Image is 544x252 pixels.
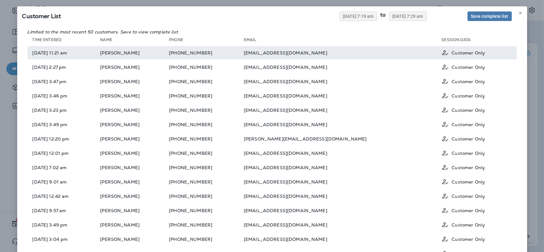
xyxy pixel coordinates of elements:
td: [PERSON_NAME] [100,46,169,59]
td: [PHONE_NUMBER] [169,118,244,131]
div: Customer Only [441,120,511,128]
p: Customer Only [452,122,485,127]
p: Customer Only [452,222,485,227]
td: [PHONE_NUMBER] [169,46,244,59]
td: [EMAIL_ADDRESS][DOMAIN_NAME] [244,190,442,203]
td: [DATE] 9:01 am [27,175,100,188]
div: Customer Only [441,92,511,100]
p: Customer Only [452,65,485,70]
p: Customer Only [452,165,485,170]
td: [PERSON_NAME] [100,175,169,188]
td: [EMAIL_ADDRESS][DOMAIN_NAME] [244,218,442,231]
p: Customer Only [452,93,485,98]
td: [DATE] 12:42 am [27,190,100,203]
td: [PHONE_NUMBER] [169,147,244,160]
td: [DATE] 7:02 am [27,161,100,174]
td: [PHONE_NUMBER] [169,190,244,203]
td: [EMAIL_ADDRESS][DOMAIN_NAME] [244,233,442,246]
p: Customer Only [452,108,485,113]
p: Customer Only [452,79,485,84]
th: Name [100,37,169,45]
td: [PHONE_NUMBER] [169,89,244,102]
td: [DATE] 12:01 pm [27,147,100,160]
td: [PERSON_NAME] [100,218,169,231]
td: [PERSON_NAME] [100,190,169,203]
span: SQL [22,12,61,20]
td: [PERSON_NAME] [100,89,169,102]
span: [DATE] 7:19 am [343,14,374,18]
td: [PHONE_NUMBER] [169,75,244,88]
td: [DATE] 3:04 pm [27,233,100,246]
div: Customer Only [441,178,511,186]
span: [DATE] 7:29 am [393,14,423,18]
td: [PERSON_NAME] [100,118,169,131]
td: [DATE] 11:21 am [27,46,100,59]
td: [DATE] 9:57 am [27,204,100,217]
th: Time Entered [27,37,100,45]
div: Customer Only [441,135,511,143]
td: [EMAIL_ADDRESS][DOMAIN_NAME] [244,161,442,174]
td: [PERSON_NAME][EMAIL_ADDRESS][DOMAIN_NAME] [244,132,442,145]
td: [DATE] 3:23 pm [27,104,100,117]
td: [PERSON_NAME] [100,204,169,217]
td: [EMAIL_ADDRESS][DOMAIN_NAME] [244,175,442,188]
td: [EMAIL_ADDRESS][DOMAIN_NAME] [244,104,442,117]
td: [PHONE_NUMBER] [169,175,244,188]
p: Customer Only [452,208,485,213]
td: [EMAIL_ADDRESS][DOMAIN_NAME] [244,147,442,160]
td: [EMAIL_ADDRESS][DOMAIN_NAME] [244,118,442,131]
div: Customer Only [441,149,511,157]
p: Customer Only [452,136,485,141]
td: [PERSON_NAME] [100,104,169,117]
th: Phone [169,37,244,45]
td: [DATE] 3:46 pm [27,89,100,102]
p: Customer Only [452,237,485,242]
button: [DATE] 7:19 am [339,11,377,21]
td: [PHONE_NUMBER] [169,218,244,231]
td: [DATE] 3:49 pm [27,218,100,231]
div: Customer Only [441,77,511,85]
td: [PHONE_NUMBER] [169,104,244,117]
td: [PHONE_NUMBER] [169,204,244,217]
td: [PERSON_NAME] [100,132,169,145]
td: [PHONE_NUMBER] [169,233,244,246]
td: [PERSON_NAME] [100,147,169,160]
p: Customer Only [452,194,485,199]
div: Customer Only [441,106,511,114]
p: Customer Only [452,50,485,55]
td: [PERSON_NAME] [100,75,169,88]
td: [PERSON_NAME] [100,161,169,174]
td: [PERSON_NAME] [100,61,169,74]
span: Save complete list [471,14,508,18]
th: Email [244,37,442,45]
div: to [377,11,389,21]
td: [DATE] 2:27 pm [27,61,100,74]
td: [EMAIL_ADDRESS][DOMAIN_NAME] [244,61,442,74]
td: [DATE] 3:49 pm [27,118,100,131]
div: Customer Only [441,221,511,229]
div: Customer Only [441,163,511,171]
td: [EMAIL_ADDRESS][DOMAIN_NAME] [244,89,442,102]
button: Save complete list [468,11,512,21]
div: Customer Only [441,235,511,243]
button: [DATE] 7:29 am [389,11,427,21]
p: Customer Only [452,151,485,156]
td: [PERSON_NAME] [100,233,169,246]
td: [EMAIL_ADDRESS][DOMAIN_NAME] [244,204,442,217]
div: Customer Only [441,206,511,214]
td: [PHONE_NUMBER] [169,132,244,145]
div: Customer Only [441,63,511,71]
td: [PHONE_NUMBER] [169,161,244,174]
td: [EMAIL_ADDRESS][DOMAIN_NAME] [244,75,442,88]
td: [EMAIL_ADDRESS][DOMAIN_NAME] [244,46,442,59]
td: [DATE] 12:20 pm [27,132,100,145]
div: Customer Only [441,49,511,57]
th: Session Data [441,37,517,45]
em: Limited to the most recent 50 customers. Save to view complete list. [27,29,179,35]
td: [DATE] 3:47 pm [27,75,100,88]
div: Customer Only [441,192,511,200]
td: [PHONE_NUMBER] [169,61,244,74]
p: Customer Only [452,179,485,184]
